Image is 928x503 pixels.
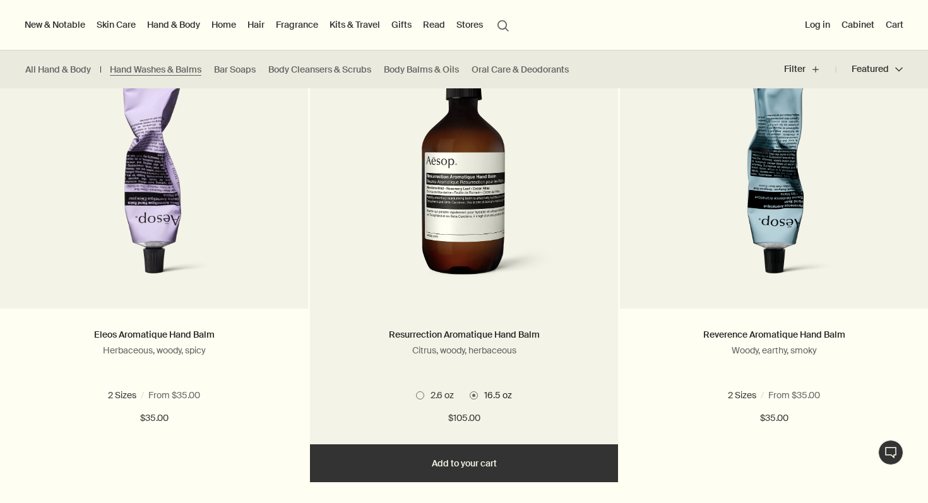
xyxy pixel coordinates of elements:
span: 2.4 oz [734,389,764,401]
button: New & Notable [22,16,88,33]
a: Oral Care & Deodorants [472,64,569,76]
a: Reverence Aromatique Hand Balm in aluminium tube [620,56,928,309]
span: $35.00 [760,411,788,426]
span: 16.5 oz [478,389,512,401]
a: Hand & Body [145,16,203,33]
span: 16.5 oz [788,389,823,401]
button: Featured [836,54,903,85]
button: Filter [784,54,836,85]
span: $35.00 [140,411,169,426]
a: Eleos Aromatique Hand Balm [94,329,215,340]
button: Log in [802,16,833,33]
img: Resurrection Aromatique Hand Balm with pump [370,56,559,290]
a: Body Balms & Oils [384,64,459,76]
a: Cabinet [839,16,877,33]
a: Hair [245,16,267,33]
button: Open search [492,13,515,37]
img: Eleos Aromatique Hand Balm in a purple aluminium tube. [56,56,253,290]
a: Body Cleansers & Scrubs [268,64,371,76]
button: Live Assistance [878,440,903,465]
p: Citrus, woody, herbaceous [329,345,599,356]
a: Reverence Aromatique Hand Balm [703,329,845,340]
a: Gifts [389,16,414,33]
a: Fragrance [273,16,321,33]
a: All Hand & Body [25,64,91,76]
span: 2.4 oz [114,389,145,401]
a: Resurrection Aromatique Hand Balm [389,329,540,340]
p: Herbaceous, woody, spicy [19,345,289,356]
p: Woody, earthy, smoky [639,345,909,356]
button: Stores [454,16,485,33]
button: Add to your cart - $105.00 [310,444,618,482]
a: Kits & Travel [327,16,383,33]
span: $105.00 [448,411,480,426]
a: Bar Soaps [214,64,256,76]
a: Home [209,16,239,33]
a: Resurrection Aromatique Hand Balm with pump [310,56,618,309]
img: Reverence Aromatique Hand Balm in aluminium tube [675,56,872,290]
a: Hand Washes & Balms [110,64,201,76]
a: Read [420,16,448,33]
button: Cart [883,16,906,33]
span: 16.5 oz [169,389,203,401]
a: Skin Care [94,16,138,33]
span: 2.6 oz [424,389,454,401]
